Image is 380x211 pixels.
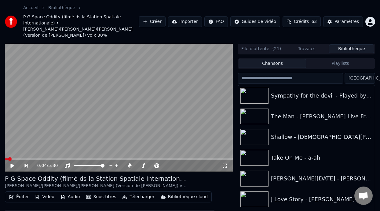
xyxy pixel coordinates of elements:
div: / [37,163,52,169]
span: 0:04 [37,163,47,169]
button: Créer [139,16,166,27]
button: Guides de vidéo [230,16,280,27]
span: P G Space Oddity (filmé ds la Station Spatiale Internationale) • [PERSON_NAME]/[PERSON_NAME]/[PER... [23,14,139,39]
button: Paramètres [323,16,363,27]
button: Audio [58,193,82,201]
div: Take On Me - a-ah [271,154,372,162]
div: Sympathy for the devil - Played by 1000 musicians [271,91,372,100]
div: J Love Story - [PERSON_NAME] [271,195,372,204]
div: Ouvrir le chat [354,187,373,205]
button: Bibliothèque [329,44,374,53]
button: Importer [168,16,202,27]
div: [PERSON_NAME][DATE] - [PERSON_NAME] The Eras Tour [PERSON_NAME] Version [271,174,372,183]
a: Accueil [23,5,38,11]
div: Paramètres [334,19,359,25]
span: 5:30 [48,163,58,169]
div: [PERSON_NAME]/[PERSON_NAME]/[PERSON_NAME] (Version de [PERSON_NAME]) voix 30% [5,183,188,189]
button: Playlists [306,59,374,68]
div: P G Space Oddity (filmé ds la Station Spatiale Internationale) [5,174,188,183]
button: Télécharger [120,193,157,201]
nav: breadcrumb [23,5,139,39]
a: Bibliothèque [48,5,75,11]
button: FAQ [204,16,228,27]
button: Éditer [6,193,31,201]
img: youka [5,16,17,28]
div: The Man - [PERSON_NAME] Live From The Eras Tour [271,112,372,121]
div: Shallow - [DEMOGRAPHIC_DATA][PERSON_NAME] & [PERSON_NAME] [271,133,372,141]
button: Vidéo [32,193,57,201]
button: Crédits63 [283,16,321,27]
span: ( 21 ) [272,46,281,52]
div: Bibliothèque cloud [168,194,208,200]
button: File d'attente [239,44,284,53]
button: Travaux [284,44,329,53]
button: Sous-titres [84,193,119,201]
button: Chansons [239,59,306,68]
span: Crédits [294,19,309,25]
span: 63 [311,19,317,25]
